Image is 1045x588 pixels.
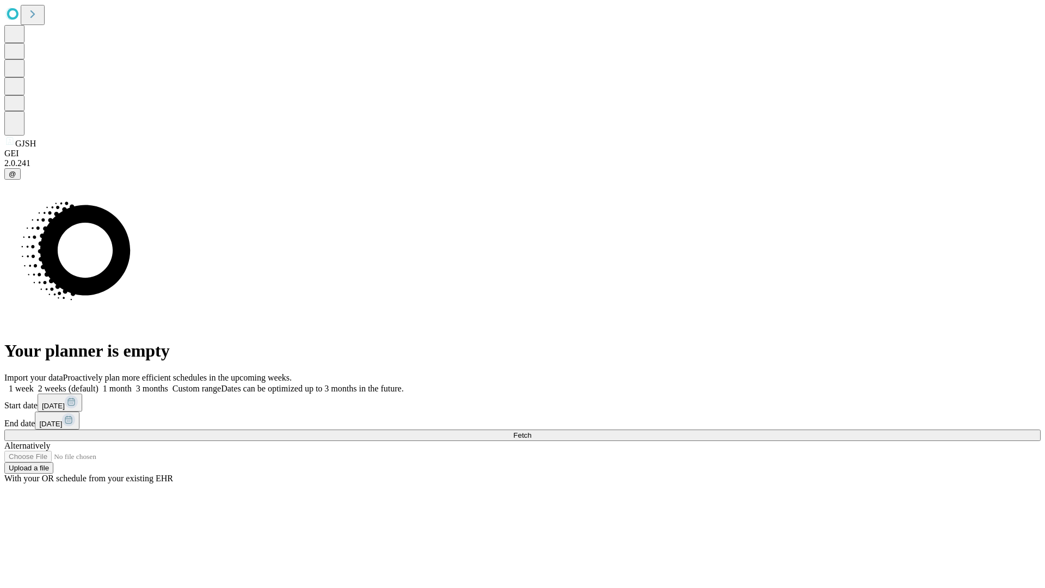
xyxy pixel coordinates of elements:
span: GJSH [15,139,36,148]
span: Alternatively [4,441,50,450]
span: 2 weeks (default) [38,384,99,393]
h1: Your planner is empty [4,341,1041,361]
span: 1 week [9,384,34,393]
div: 2.0.241 [4,158,1041,168]
span: Dates can be optimized up to 3 months in the future. [221,384,403,393]
span: Import your data [4,373,63,382]
div: GEI [4,149,1041,158]
span: [DATE] [42,402,65,410]
span: Proactively plan more efficient schedules in the upcoming weeks. [63,373,292,382]
span: Fetch [513,431,531,439]
span: 1 month [103,384,132,393]
button: Upload a file [4,462,53,474]
div: End date [4,412,1041,430]
span: Custom range [173,384,221,393]
span: [DATE] [39,420,62,428]
button: [DATE] [38,394,82,412]
span: @ [9,170,16,178]
button: [DATE] [35,412,79,430]
span: 3 months [136,384,168,393]
button: Fetch [4,430,1041,441]
span: With your OR schedule from your existing EHR [4,474,173,483]
button: @ [4,168,21,180]
div: Start date [4,394,1041,412]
